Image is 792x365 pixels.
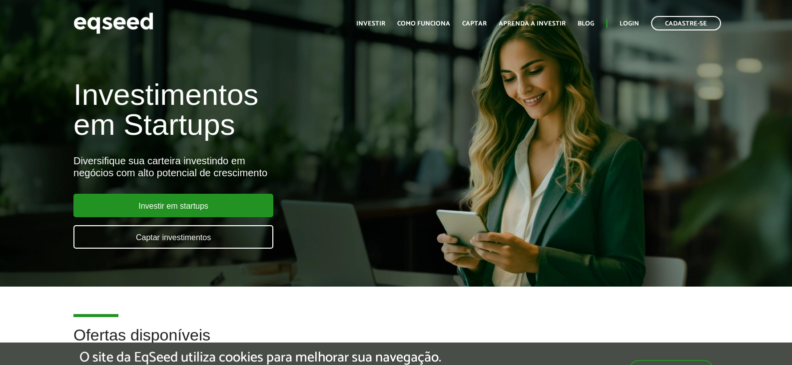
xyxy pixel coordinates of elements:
[73,194,273,217] a: Investir em startups
[578,20,594,27] a: Blog
[499,20,566,27] a: Aprenda a investir
[462,20,487,27] a: Captar
[397,20,450,27] a: Como funciona
[620,20,639,27] a: Login
[73,80,455,140] h1: Investimentos em Startups
[73,327,719,359] h2: Ofertas disponíveis
[73,10,153,36] img: EqSeed
[356,20,385,27] a: Investir
[73,225,273,249] a: Captar investimentos
[73,155,455,179] div: Diversifique sua carteira investindo em negócios com alto potencial de crescimento
[651,16,721,30] a: Cadastre-se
